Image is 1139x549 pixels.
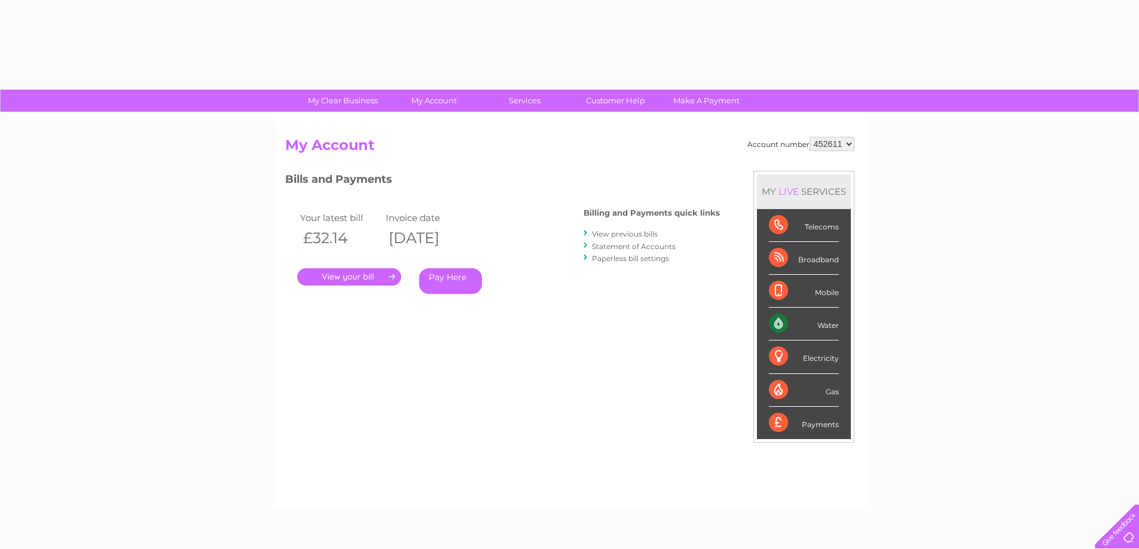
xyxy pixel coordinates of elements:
div: Gas [769,374,839,407]
div: LIVE [776,186,801,197]
a: Services [475,90,574,112]
a: Make A Payment [657,90,756,112]
div: Telecoms [769,209,839,242]
h4: Billing and Payments quick links [584,208,720,217]
td: Your latest bill [297,210,383,226]
div: Broadband [769,242,839,275]
th: [DATE] [383,226,469,250]
div: Electricity [769,341,839,373]
div: Mobile [769,275,839,308]
a: My Account [384,90,483,112]
div: MY SERVICES [757,174,851,208]
a: Customer Help [566,90,665,112]
th: £32.14 [297,226,383,250]
a: View previous bills [592,229,658,238]
a: Paperless bill settings [592,254,669,263]
div: Payments [769,407,839,439]
a: My Clear Business [294,90,392,112]
h2: My Account [285,137,854,160]
td: Invoice date [383,210,469,226]
a: Statement of Accounts [592,242,676,251]
div: Water [769,308,839,341]
a: Pay Here [419,268,482,294]
a: . [297,268,401,286]
h3: Bills and Payments [285,171,720,192]
div: Account number [747,137,854,151]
